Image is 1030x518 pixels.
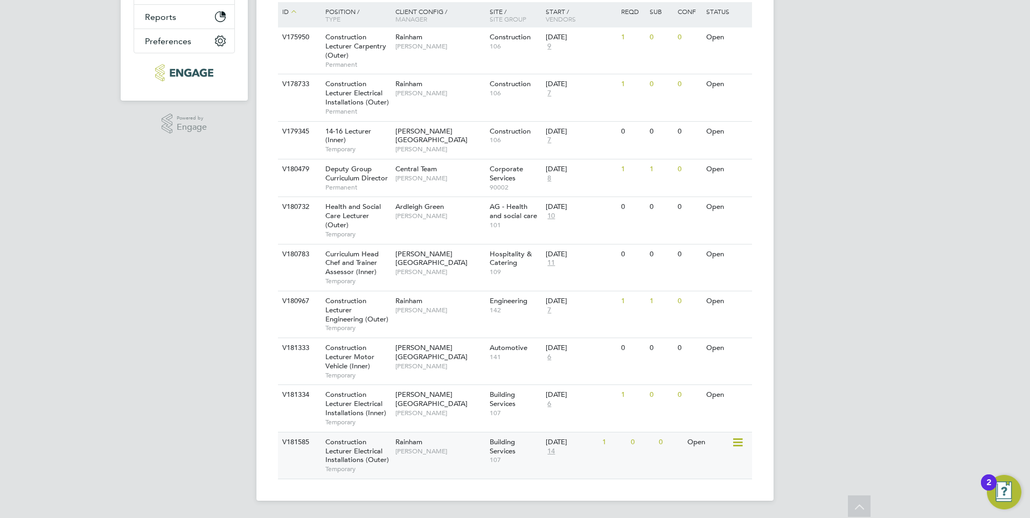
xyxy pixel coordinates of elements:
div: 1 [618,385,646,405]
span: Construction Lecturer Electrical Installations (Inner) [325,390,386,417]
div: 0 [675,197,703,217]
span: 10 [546,212,556,221]
span: [PERSON_NAME][GEOGRAPHIC_DATA] [395,249,468,268]
div: 0 [647,244,675,264]
span: Temporary [325,324,390,332]
div: 0 [647,74,675,94]
span: 9 [546,42,553,51]
span: Deputy Group Curriculum Director [325,164,388,183]
span: Site Group [490,15,526,23]
div: 0 [618,197,646,217]
div: V178733 [280,74,317,94]
div: 0 [647,122,675,142]
span: Construction Lecturer Carpentry (Outer) [325,32,386,60]
div: Open [704,74,750,94]
button: Reports [134,5,234,29]
span: Central Team [395,164,437,173]
span: [PERSON_NAME][GEOGRAPHIC_DATA] [395,390,468,408]
div: 0 [675,74,703,94]
span: Manager [395,15,427,23]
div: V180732 [280,197,317,217]
span: Construction [490,79,531,88]
div: V175950 [280,27,317,47]
div: 0 [675,291,703,311]
span: Temporary [325,418,390,426]
div: V180783 [280,244,317,264]
span: Powered by [177,114,207,123]
div: Position / [317,2,393,28]
span: Temporary [325,230,390,239]
span: Health and Social Care Lecturer (Outer) [325,202,381,229]
span: Construction Lecturer Electrical Installations (Outer) [325,79,389,107]
span: Corporate Services [490,164,523,183]
span: Vendors [546,15,576,23]
div: Status [704,2,750,20]
div: [DATE] [546,202,616,212]
div: V181585 [280,432,317,452]
span: Type [325,15,340,23]
div: [DATE] [546,127,616,136]
div: Site / [487,2,544,28]
span: Reports [145,12,176,22]
span: Construction Lecturer Engineering (Outer) [325,296,388,324]
span: AG - Health and social care [490,202,537,220]
span: 8 [546,174,553,183]
div: Open [704,385,750,405]
div: V180479 [280,159,317,179]
span: Temporary [325,371,390,380]
span: [PERSON_NAME][GEOGRAPHIC_DATA] [395,343,468,361]
div: 0 [618,338,646,358]
span: Engage [177,123,207,132]
span: 6 [546,400,553,409]
div: Open [704,291,750,311]
span: 106 [490,42,541,51]
div: V181333 [280,338,317,358]
div: Start / [543,2,618,28]
span: [PERSON_NAME] [395,362,484,370]
div: [DATE] [546,297,616,306]
span: Ardleigh Green [395,202,444,211]
span: Permanent [325,60,390,69]
span: [PERSON_NAME] [395,268,484,276]
span: Temporary [325,277,390,285]
span: [PERSON_NAME] [395,409,484,417]
span: [PERSON_NAME] [395,145,484,153]
div: 1 [647,291,675,311]
span: Rainham [395,32,422,41]
span: Permanent [325,107,390,116]
span: Construction Lecturer Electrical Installations (Outer) [325,437,389,465]
a: Go to home page [134,64,235,81]
span: 7 [546,89,553,98]
div: 1 [618,159,646,179]
span: [PERSON_NAME] [395,42,484,51]
span: Building Services [490,390,516,408]
div: 0 [647,197,675,217]
span: 14-16 Lecturer (Inner) [325,127,371,145]
span: [PERSON_NAME] [395,306,484,314]
div: 0 [647,27,675,47]
span: 6 [546,353,553,362]
div: Open [704,159,750,179]
span: 14 [546,447,556,456]
span: 107 [490,409,541,417]
div: [DATE] [546,344,616,353]
div: 1 [647,159,675,179]
div: Open [704,27,750,47]
a: Powered byEngage [162,114,207,134]
img: provision-recruitment-logo-retina.png [155,64,213,81]
div: 1 [600,432,628,452]
div: 0 [628,432,656,452]
span: 106 [490,136,541,144]
div: 0 [675,27,703,47]
div: 1 [618,74,646,94]
div: 0 [675,122,703,142]
span: Temporary [325,145,390,153]
div: V179345 [280,122,317,142]
span: Rainham [395,437,422,446]
div: ID [280,2,317,22]
span: 107 [490,456,541,464]
span: 141 [490,353,541,361]
div: V181334 [280,385,317,405]
span: [PERSON_NAME][GEOGRAPHIC_DATA] [395,127,468,145]
span: [PERSON_NAME] [395,212,484,220]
